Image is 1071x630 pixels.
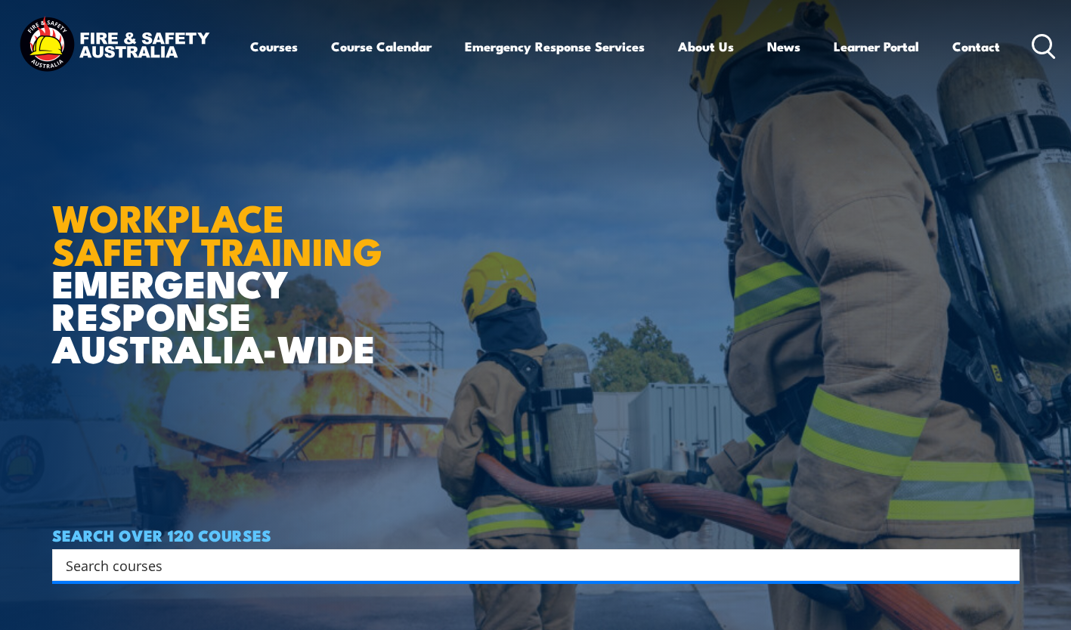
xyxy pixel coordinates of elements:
[767,26,800,66] a: News
[52,527,1020,543] h4: SEARCH OVER 120 COURSES
[952,26,1000,66] a: Contact
[993,554,1014,576] button: Search magnifier button
[678,26,734,66] a: About Us
[52,187,382,278] strong: WORKPLACE SAFETY TRAINING
[465,26,645,66] a: Emergency Response Services
[834,26,919,66] a: Learner Portal
[52,162,422,363] h1: EMERGENCY RESPONSE AUSTRALIA-WIDE
[69,554,989,576] form: Search form
[331,26,432,66] a: Course Calendar
[250,26,298,66] a: Courses
[66,554,986,576] input: Search input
